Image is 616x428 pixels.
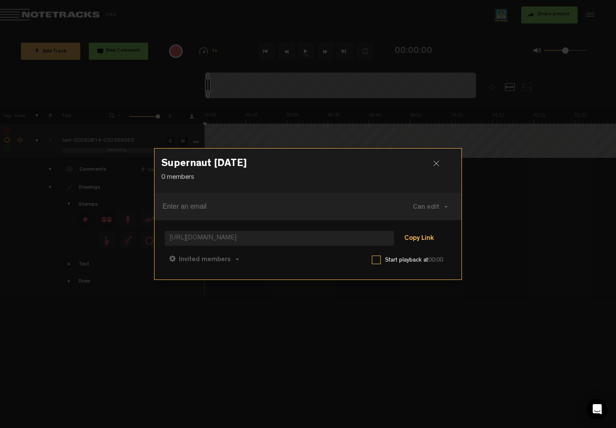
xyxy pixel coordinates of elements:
h3: Supernaut [DATE] [161,159,455,172]
span: Can edit [413,204,439,211]
div: Open Intercom Messenger [587,399,607,419]
label: Start playback at [385,256,451,265]
button: Invited members [165,249,243,269]
span: Invited members [179,256,231,263]
p: 0 members [161,173,455,183]
button: Can edit [404,196,456,217]
span: [URL][DOMAIN_NAME] [165,231,394,246]
span: 00:00 [428,257,443,263]
input: Enter an email [163,200,393,213]
button: Copy Link [396,230,442,247]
